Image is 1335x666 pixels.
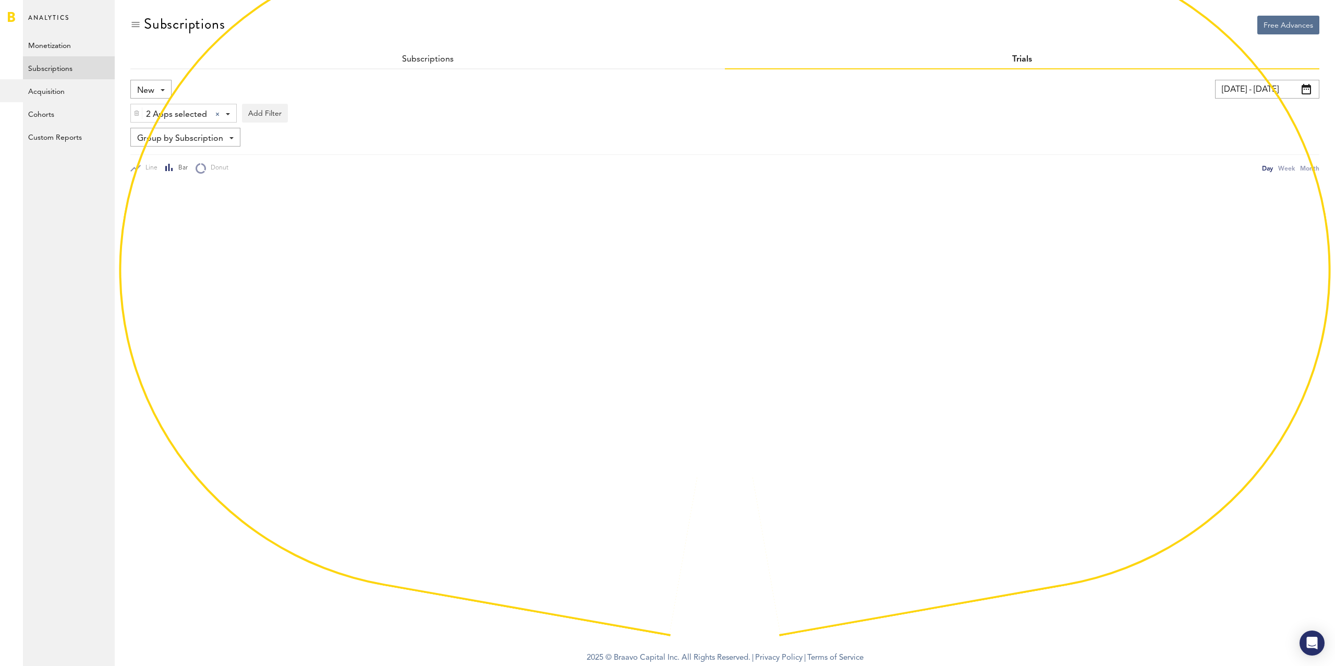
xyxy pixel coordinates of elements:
[1300,631,1325,656] div: Open Intercom Messenger
[1300,163,1319,174] div: Month
[1257,16,1319,34] button: Free Advances
[1012,55,1032,64] a: Trials
[137,130,223,148] span: Group by Subscription
[23,56,115,79] a: Subscriptions
[174,164,188,173] span: Bar
[23,33,115,56] a: Monetization
[755,654,803,662] a: Privacy Policy
[144,16,225,32] div: Subscriptions
[133,110,140,117] img: trash_awesome_blue.svg
[146,106,207,124] span: 2 Apps selected
[807,654,864,662] a: Terms of Service
[1278,163,1295,174] div: Week
[23,102,115,125] a: Cohorts
[587,650,750,666] span: 2025 © Braavo Capital Inc. All Rights Reserved.
[141,164,157,173] span: Line
[402,55,454,64] a: Subscriptions
[242,104,288,123] button: Add Filter
[131,104,142,122] div: Delete
[23,125,115,148] a: Custom Reports
[28,11,69,33] span: Analytics
[1262,163,1273,174] div: Day
[215,112,220,116] div: Clear
[137,82,154,100] span: New
[23,79,115,102] a: Acquisition
[206,164,228,173] span: Donut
